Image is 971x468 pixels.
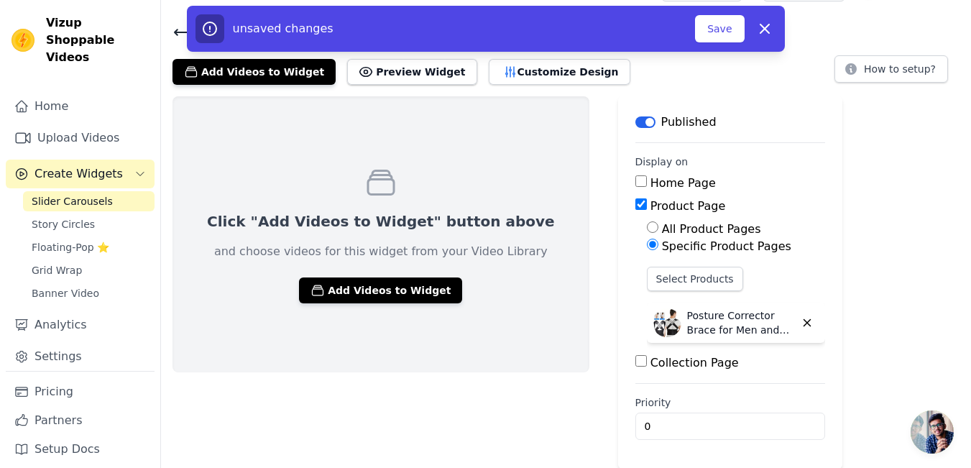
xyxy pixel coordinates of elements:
a: Partners [6,406,155,435]
span: Grid Wrap [32,263,82,277]
label: Product Page [650,199,726,213]
button: Customize Design [489,59,630,85]
button: Select Products [647,267,743,291]
span: unsaved changes [233,22,333,35]
a: Floating-Pop ⭐ [23,237,155,257]
a: Banner Video [23,283,155,303]
label: Priority [635,395,825,410]
label: Collection Page [650,356,739,370]
a: Setup Docs [6,435,155,464]
a: Upload Videos [6,124,155,152]
p: Click "Add Videos to Widget" button above [207,211,555,231]
span: Floating-Pop ⭐ [32,240,109,254]
label: All Product Pages [662,222,761,236]
button: Save [695,15,744,42]
a: Settings [6,342,155,371]
span: Slider Carousels [32,194,113,208]
label: Specific Product Pages [662,239,791,253]
label: Home Page [650,176,716,190]
img: Posture Corrector Brace for Men and Women [653,308,681,337]
a: How to setup? [834,65,948,79]
button: Create Widgets [6,160,155,188]
a: Pricing [6,377,155,406]
a: Open chat [911,410,954,454]
a: Slider Carousels [23,191,155,211]
legend: Display on [635,155,689,169]
a: Grid Wrap [23,260,155,280]
a: Analytics [6,311,155,339]
span: Story Circles [32,217,95,231]
a: Story Circles [23,214,155,234]
span: Banner Video [32,286,99,300]
p: Published [661,114,717,131]
p: and choose videos for this widget from your Video Library [214,243,548,260]
button: Delete widget [795,311,819,335]
button: Preview Widget [347,59,477,85]
p: Posture Corrector Brace for Men and Women [687,308,795,337]
button: How to setup? [834,55,948,83]
button: Add Videos to Widget [299,277,462,303]
a: Home [6,92,155,121]
span: Create Widgets [34,165,123,183]
button: Add Videos to Widget [172,59,336,85]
